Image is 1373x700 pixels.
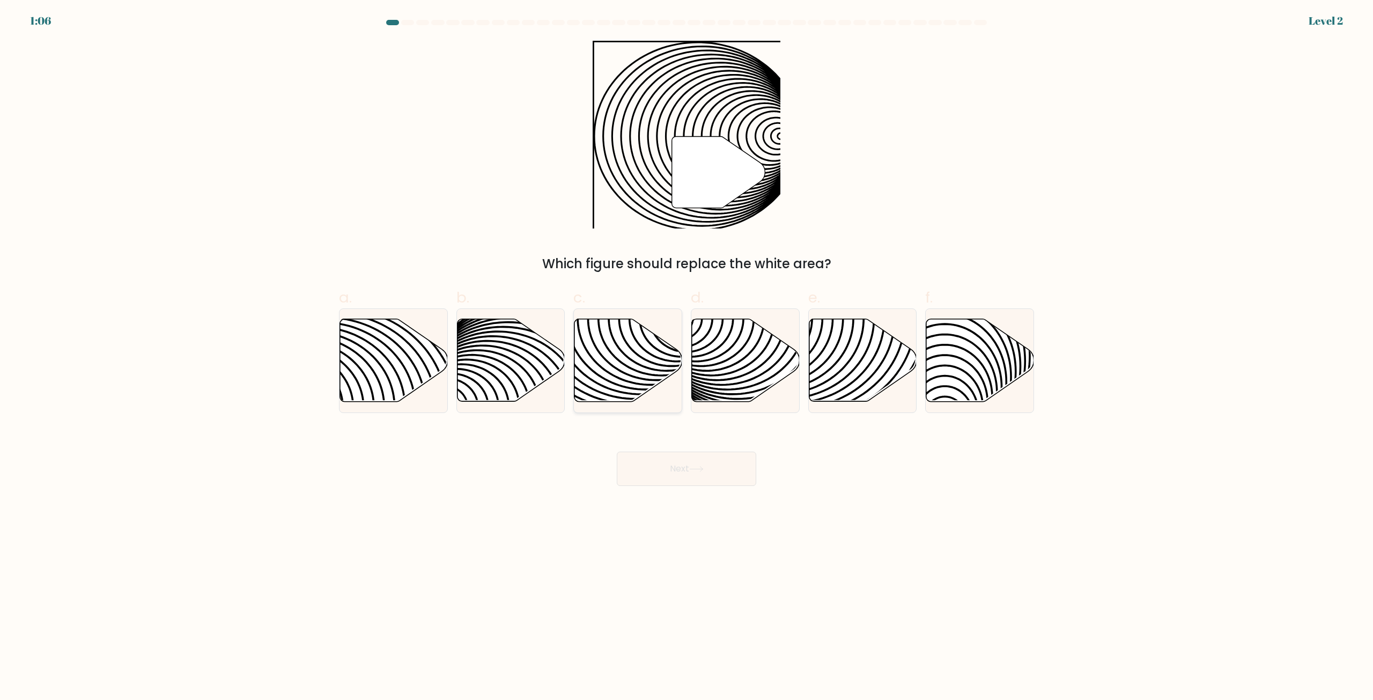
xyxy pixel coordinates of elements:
[1309,13,1343,29] div: Level 2
[617,452,756,486] button: Next
[30,13,51,29] div: 1:06
[456,287,469,308] span: b.
[925,287,933,308] span: f.
[808,287,820,308] span: e.
[345,254,1028,274] div: Which figure should replace the white area?
[691,287,704,308] span: d.
[672,137,765,208] g: "
[573,287,585,308] span: c.
[339,287,352,308] span: a.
